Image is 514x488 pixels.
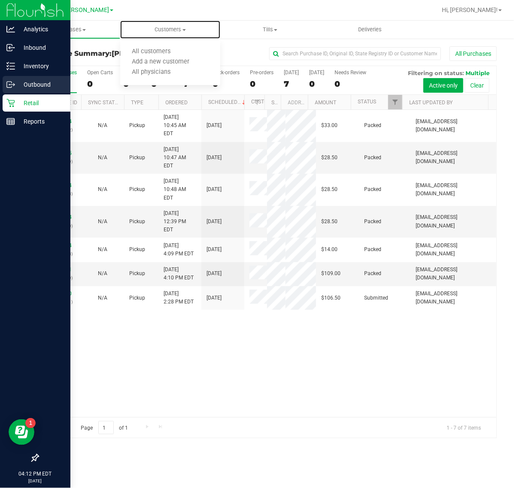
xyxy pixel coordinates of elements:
[321,270,341,278] span: $109.00
[321,154,338,162] span: $28.50
[38,50,191,58] h3: Purchase Summary:
[98,421,114,434] input: 1
[129,154,145,162] span: Pickup
[15,24,67,34] p: Analytics
[131,100,143,106] a: Type
[129,185,145,194] span: Pickup
[120,21,220,39] a: Customers All customers Add a new customer All physicians
[272,100,317,106] a: State Registry ID
[207,218,222,226] span: [DATE]
[321,218,338,226] span: $28.50
[208,99,247,105] a: Scheduled
[416,242,491,258] span: [EMAIL_ADDRESS][DOMAIN_NAME]
[364,270,381,278] span: Packed
[309,70,324,76] div: [DATE]
[207,185,222,194] span: [DATE]
[207,154,222,162] span: [DATE]
[120,69,182,76] span: All physicians
[335,70,366,76] div: Needs Review
[269,47,441,60] input: Search Purchase ID, Original ID, State Registry ID or Customer Name...
[6,62,15,70] inline-svg: Inventory
[98,218,107,224] span: Not Applicable
[98,246,107,252] span: Not Applicable
[98,218,107,226] button: N/A
[21,21,120,39] a: Purchases
[315,100,336,106] a: Amount
[364,294,388,302] span: Submitted
[364,154,381,162] span: Packed
[6,80,15,89] inline-svg: Outbound
[164,242,194,258] span: [DATE] 4:09 PM EDT
[98,294,107,302] button: N/A
[9,419,34,445] iframe: Resource center
[120,26,220,33] span: Customers
[87,79,113,89] div: 0
[213,79,240,89] div: 0
[98,186,107,192] span: Not Applicable
[73,421,135,434] span: Page of 1
[164,266,194,282] span: [DATE] 4:10 PM EDT
[120,58,201,66] span: Add a new customer
[129,270,145,278] span: Pickup
[388,95,402,109] a: Filter
[164,177,196,202] span: [DATE] 10:48 AM EDT
[423,78,463,93] button: Active only
[15,42,67,53] p: Inbound
[416,213,491,230] span: [EMAIL_ADDRESS][DOMAIN_NAME]
[416,182,491,198] span: [EMAIL_ADDRESS][DOMAIN_NAME]
[220,21,320,39] a: Tills
[15,79,67,90] p: Outbound
[6,25,15,33] inline-svg: Analytics
[4,470,67,478] p: 04:12 PM EDT
[98,155,107,161] span: Not Applicable
[98,154,107,162] button: N/A
[62,6,109,14] span: [PERSON_NAME]
[25,418,36,428] iframe: Resource center unread badge
[164,290,194,306] span: [DATE] 2:28 PM EDT
[88,100,121,106] a: Sync Status
[440,421,488,434] span: 1 - 7 of 7 items
[129,218,145,226] span: Pickup
[250,70,274,76] div: Pre-orders
[6,99,15,107] inline-svg: Retail
[442,6,498,13] span: Hi, [PERSON_NAME]!
[281,95,308,110] th: Address
[416,290,491,306] span: [EMAIL_ADDRESS][DOMAIN_NAME]
[364,121,381,130] span: Packed
[321,246,338,254] span: $14.00
[15,116,67,127] p: Reports
[164,209,196,234] span: [DATE] 12:39 PM EDT
[320,21,420,39] a: Deliveries
[6,117,15,126] inline-svg: Reports
[98,246,107,254] button: N/A
[98,270,107,276] span: Not Applicable
[207,294,222,302] span: [DATE]
[207,121,222,130] span: [DATE]
[15,61,67,71] p: Inventory
[465,78,490,93] button: Clear
[15,98,67,108] p: Retail
[321,185,338,194] span: $28.50
[120,48,182,55] span: All customers
[207,246,222,254] span: [DATE]
[284,70,299,76] div: [DATE]
[364,218,381,226] span: Packed
[98,122,107,128] span: Not Applicable
[416,118,491,134] span: [EMAIL_ADDRESS][DOMAIN_NAME]
[129,294,145,302] span: Pickup
[207,270,222,278] span: [DATE]
[21,26,120,33] span: Purchases
[87,70,113,76] div: Open Carts
[250,79,274,89] div: 0
[164,145,196,170] span: [DATE] 10:47 AM EDT
[450,46,497,61] button: All Purchases
[416,149,491,166] span: [EMAIL_ADDRESS][DOMAIN_NAME]
[358,99,376,105] a: Status
[165,100,188,106] a: Ordered
[164,113,196,138] span: [DATE] 10:45 AM EDT
[250,95,265,109] a: Filter
[98,295,107,301] span: Not Applicable
[408,70,464,76] span: Filtering on status:
[335,79,366,89] div: 0
[98,185,107,194] button: N/A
